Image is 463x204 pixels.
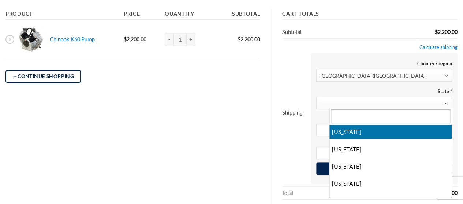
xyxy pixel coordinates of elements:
li: [US_STATE] [329,159,451,173]
span: ← [12,72,18,80]
li: [US_STATE] [329,142,451,156]
bdi: 2,200.00 [124,36,146,42]
th: Cart totals [282,8,458,20]
span: $ [124,36,127,42]
label: Town / City [316,116,452,122]
th: Subtotal [282,26,308,38]
label: ZIP Code [316,139,452,145]
bdi: 2,200.00 [237,36,260,42]
a: Remove Chinook K60 Pump from cart [5,35,14,44]
span: $ [435,28,438,35]
bdi: 2,200.00 [435,28,458,35]
input: Product quantity [173,33,187,46]
a: Calculate shipping [419,44,458,50]
th: Subtotal [215,8,260,20]
button: Update [316,162,452,175]
th: Quantity [162,8,215,20]
span: United States (US) [321,69,445,82]
a: Chinook K60 Pump [50,36,95,42]
th: Total [282,187,308,200]
label: Country / region [316,61,452,67]
li: [US_STATE] [329,177,451,190]
input: Reduce quantity of Chinook K60 Pump [165,33,173,46]
th: Product [5,8,121,20]
span: $ [237,36,240,42]
label: State [316,88,452,94]
th: Price [121,8,162,20]
input: Increase quantity of Chinook K60 Pump [187,33,195,46]
li: [US_STATE] [329,125,451,139]
img: CHINOOK K60 10HP COMPRESSOR PUMP [17,26,45,53]
span: United States (US) [316,69,452,82]
th: Shipping [282,38,308,187]
a: Continue shopping [5,70,81,83]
